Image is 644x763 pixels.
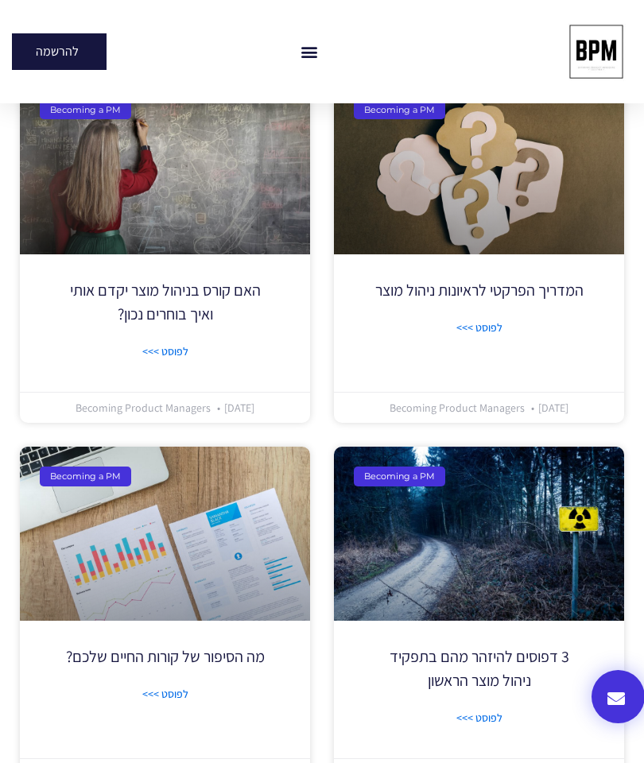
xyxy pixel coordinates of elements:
a: מה הסיפור של קורות החיים שלכם? [66,646,265,667]
a: Read more about מה הסיפור של קורות החיים שלכם? [142,686,188,703]
a: האם קורס בניהול מוצר יקדם אותי ואיך בוחרים נכון? [70,280,261,324]
a: להרשמה [12,33,107,70]
img: cropped-bpm-logo-1.jpeg [561,16,632,87]
span: Becoming Product Managers [76,401,211,415]
a: Read more about 3 דפוסים להיזהר מהם בתפקיד ניהול מוצר הראשון [456,710,502,726]
div: Becoming a PM [40,467,131,486]
div: Becoming a PM [40,100,131,119]
a: 3 דפוסים להיזהר מהם בתפקיד ניהול מוצר הראשון [390,646,569,691]
a: Read more about האם קורס בניהול מוצר יקדם אותי ואיך בוחרים נכון? [142,343,188,360]
span: [DATE] [527,401,568,415]
a: המדריך הפרקטי לראיונות ניהול מוצר [375,280,584,300]
span: [DATE] [213,401,254,415]
span: להרשמה [36,45,79,58]
div: Becoming a PM [354,100,445,119]
div: Becoming a PM [354,467,445,486]
div: Menu Toggle [296,39,322,65]
span: Becoming Product Managers [390,401,525,415]
a: Read more about המדריך הפרקטי לראיונות ניהול מוצר [456,320,502,336]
